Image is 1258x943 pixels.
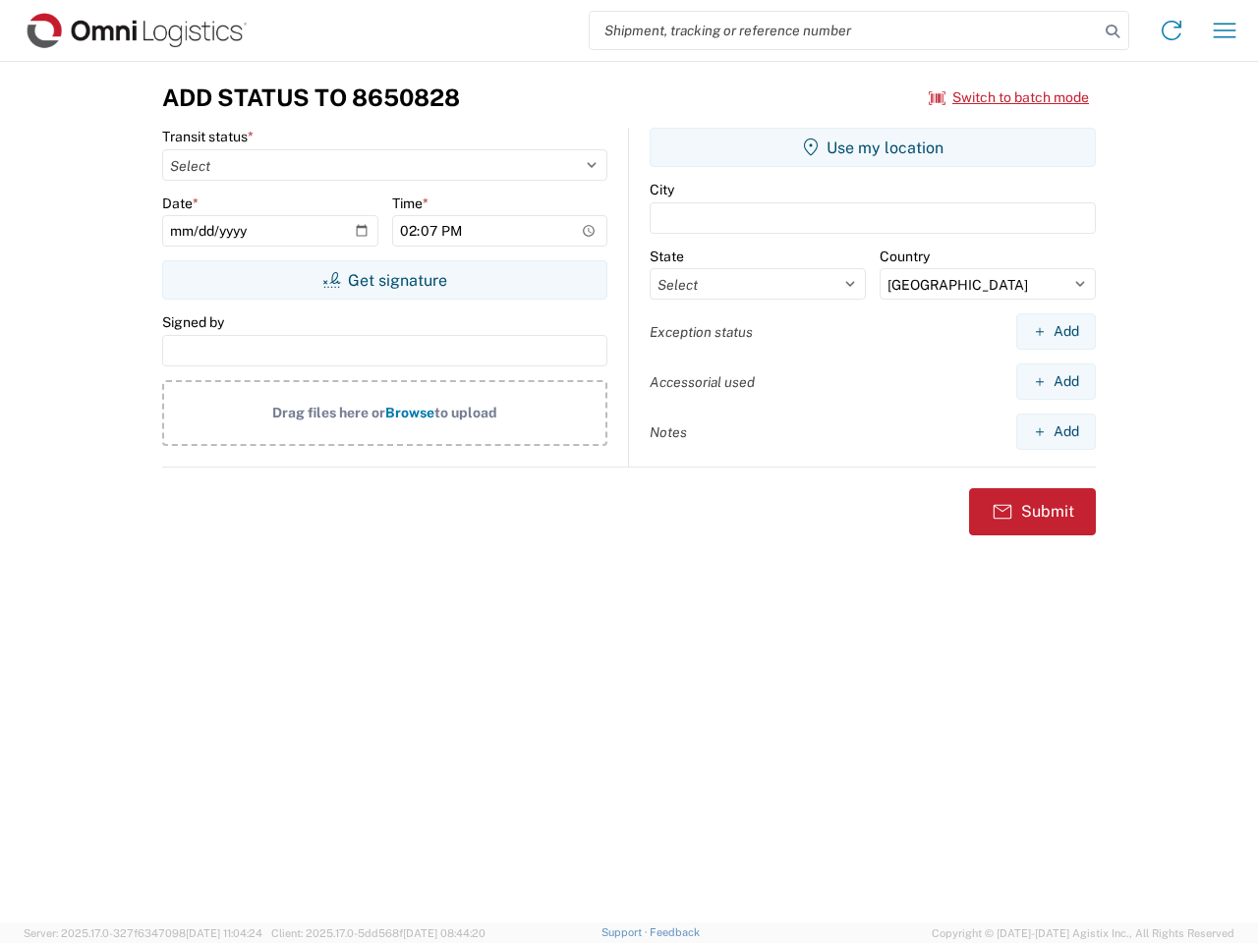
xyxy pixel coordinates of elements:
[1016,313,1096,350] button: Add
[650,248,684,265] label: State
[969,488,1096,535] button: Submit
[392,194,429,212] label: Time
[929,82,1089,114] button: Switch to batch mode
[601,926,651,938] a: Support
[434,405,497,420] span: to upload
[650,423,687,441] label: Notes
[650,181,674,198] label: City
[162,128,254,145] label: Transit status
[650,128,1096,167] button: Use my location
[590,12,1099,49] input: Shipment, tracking or reference number
[162,83,460,112] h3: Add Status to 8650828
[162,313,224,331] label: Signed by
[272,405,385,420] span: Drag files here or
[1016,363,1096,400] button: Add
[385,405,434,420] span: Browse
[162,194,199,212] label: Date
[403,927,486,939] span: [DATE] 08:44:20
[650,323,753,341] label: Exception status
[271,927,486,939] span: Client: 2025.17.0-5dd568f
[186,927,262,939] span: [DATE] 11:04:24
[162,260,607,300] button: Get signature
[932,924,1234,942] span: Copyright © [DATE]-[DATE] Agistix Inc., All Rights Reserved
[880,248,930,265] label: Country
[1016,414,1096,450] button: Add
[650,926,700,938] a: Feedback
[650,373,755,391] label: Accessorial used
[24,927,262,939] span: Server: 2025.17.0-327f6347098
